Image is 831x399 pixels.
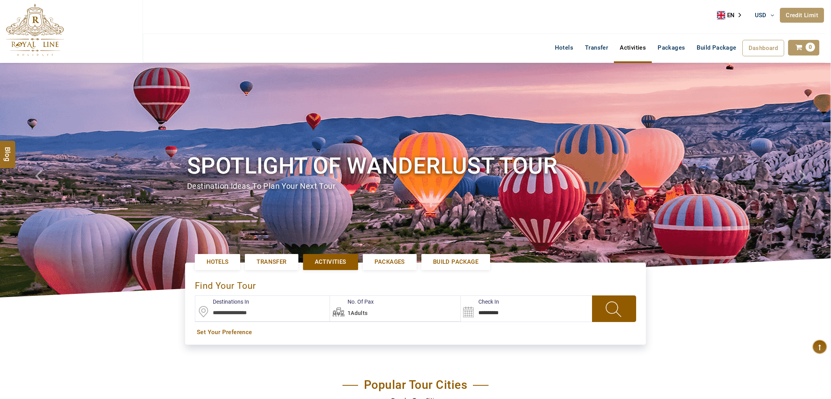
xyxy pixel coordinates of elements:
a: Packages [363,254,417,270]
span: Packages [374,258,405,266]
a: Transfer [245,254,298,270]
a: Transfer [579,40,614,55]
img: The Royal Line Holidays [6,4,64,56]
a: Hotels [549,40,579,55]
a: 0 [788,40,819,55]
a: Credit Limit [780,8,824,23]
aside: Language selected: English [717,9,747,21]
div: find your Tour [195,272,636,295]
span: Hotels [207,258,228,266]
a: Activities [614,40,652,55]
span: Blog [3,147,13,154]
label: Destinations In [195,298,249,306]
a: Hotels [195,254,240,270]
h2: Popular Tour Cities [342,378,489,392]
span: USD [755,12,767,19]
a: Build Package [691,40,742,55]
a: Packages [652,40,691,55]
span: 1Adults [348,310,368,316]
span: Activities [315,258,346,266]
a: EN [717,9,747,21]
div: Language [717,9,747,21]
a: Activities [303,254,358,270]
span: 0 [806,43,815,52]
span: Dashboard [749,45,778,52]
label: No. Of Pax [330,298,374,306]
span: Build Package [433,258,478,266]
a: Set Your Preference [197,328,634,336]
span: Transfer [257,258,286,266]
a: Build Package [421,254,490,270]
label: Check In [461,298,499,306]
